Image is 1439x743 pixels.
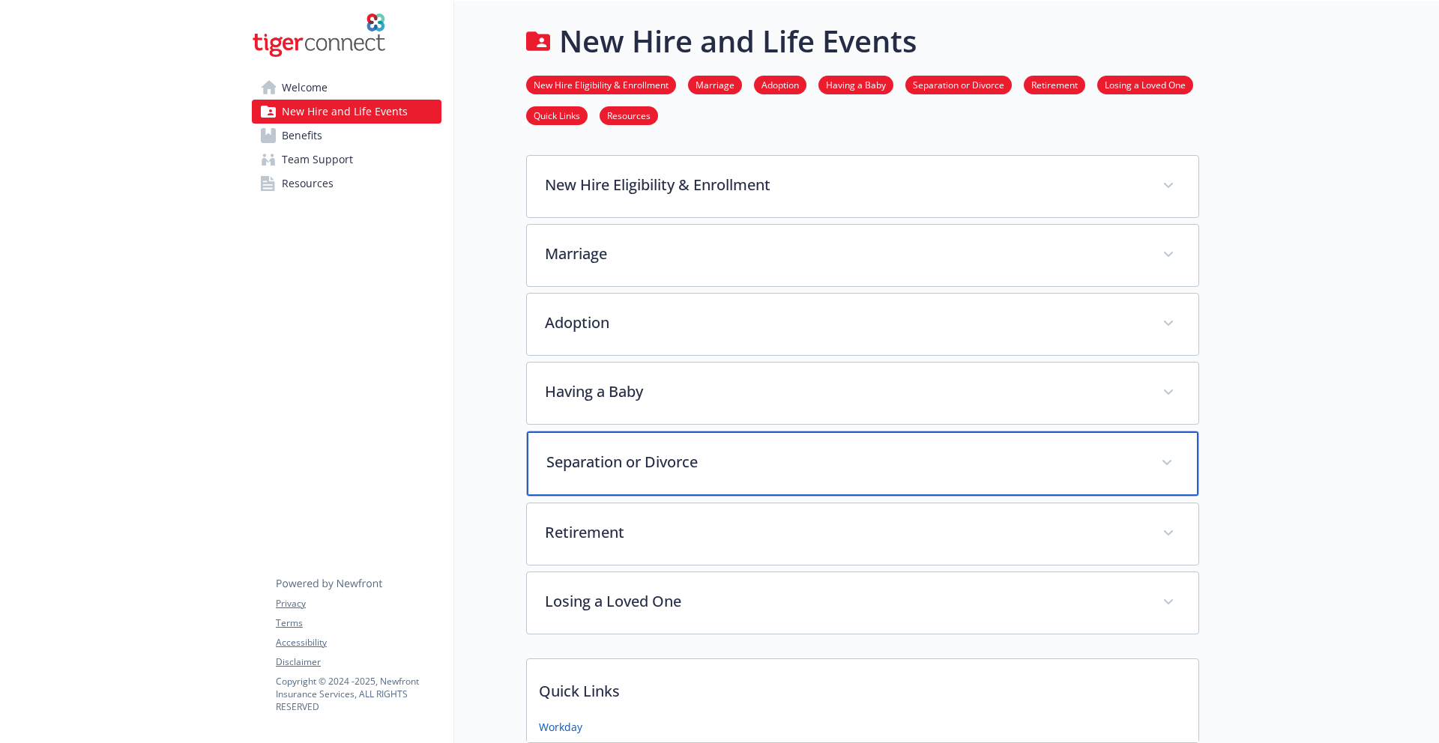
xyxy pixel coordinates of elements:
div: Retirement [527,503,1198,565]
div: Separation or Divorce [527,431,1198,496]
div: Losing a Loved One [527,572,1198,634]
div: New Hire Eligibility & Enrollment [527,156,1198,217]
a: Marriage [688,77,742,91]
p: Adoption [545,312,1144,334]
a: Quick Links [526,108,588,122]
a: Terms [276,616,441,630]
div: Having a Baby [527,363,1198,424]
p: Separation or Divorce [546,451,1143,473]
a: Accessibility [276,636,441,649]
a: Workday [539,719,582,735]
h1: New Hire and Life Events [559,19,917,64]
a: Team Support [252,148,441,172]
a: Having a Baby [818,77,893,91]
a: Separation or Divorce [905,77,1012,91]
a: New Hire and Life Events [252,100,441,124]
p: Quick Links [527,659,1198,715]
p: Losing a Loved One [545,590,1144,613]
div: Adoption [527,294,1198,355]
span: Welcome [282,76,328,100]
a: Retirement [1024,77,1085,91]
span: Benefits [282,124,322,148]
p: Marriage [545,243,1144,265]
span: Team Support [282,148,353,172]
a: Benefits [252,124,441,148]
p: Copyright © 2024 - 2025 , Newfront Insurance Services, ALL RIGHTS RESERVED [276,675,441,713]
p: New Hire Eligibility & Enrollment [545,174,1144,196]
a: Adoption [754,77,806,91]
div: Marriage [527,225,1198,286]
a: New Hire Eligibility & Enrollment [526,77,676,91]
a: Losing a Loved One [1097,77,1193,91]
a: Privacy [276,597,441,610]
p: Having a Baby [545,380,1144,403]
a: Resources [252,172,441,195]
a: Welcome [252,76,441,100]
a: Disclaimer [276,655,441,669]
p: Retirement [545,521,1144,544]
a: Resources [600,108,658,122]
span: New Hire and Life Events [282,100,408,124]
span: Resources [282,172,334,195]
